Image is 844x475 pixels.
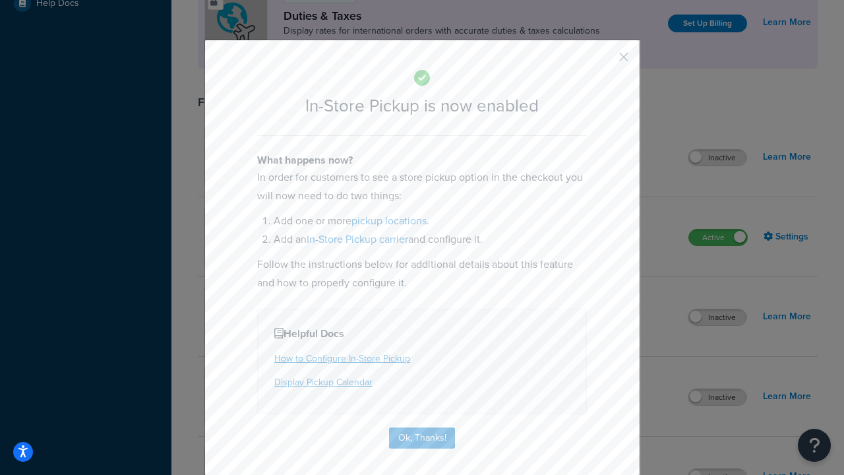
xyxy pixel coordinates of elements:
a: Display Pickup Calendar [274,375,373,389]
button: Ok, Thanks! [389,427,455,449]
li: Add one or more . [274,212,587,230]
p: In order for customers to see a store pickup option in the checkout you will now need to do two t... [257,168,587,205]
li: Add an and configure it. [274,230,587,249]
p: Follow the instructions below for additional details about this feature and how to properly confi... [257,255,587,292]
a: pickup locations [351,213,427,228]
h2: In-Store Pickup is now enabled [257,96,587,115]
h4: Helpful Docs [274,326,570,342]
h4: What happens now? [257,152,587,168]
a: In-Store Pickup carrier [307,232,408,247]
a: How to Configure In-Store Pickup [274,352,410,365]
